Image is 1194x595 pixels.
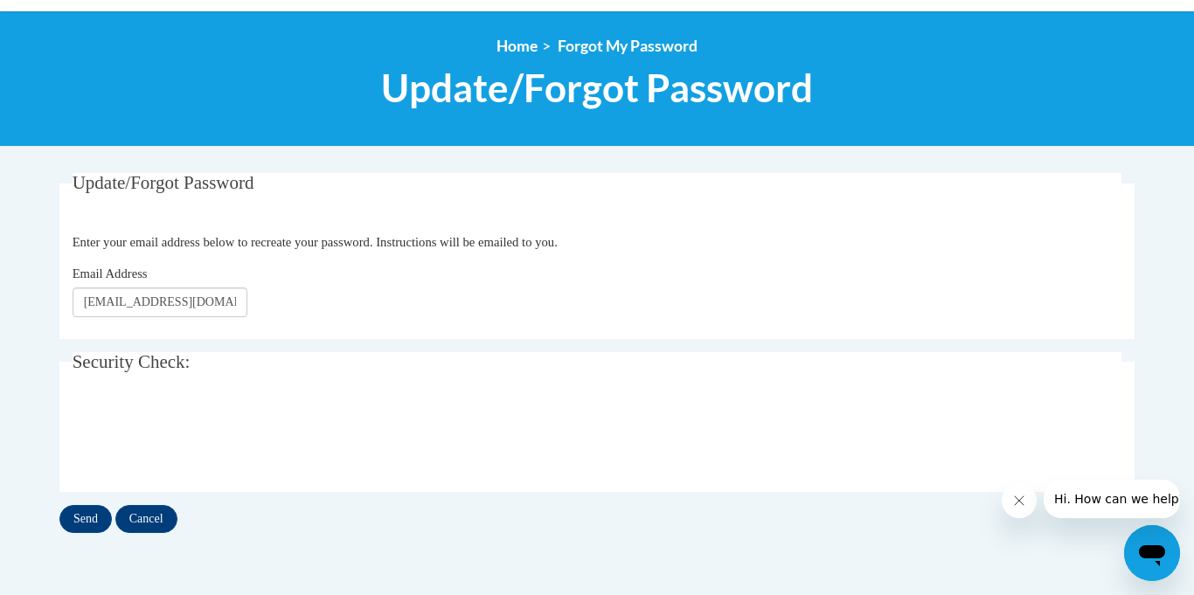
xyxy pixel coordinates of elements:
span: Email Address [73,266,148,280]
input: Cancel [115,505,177,533]
span: Security Check: [73,351,191,372]
a: Home [496,37,538,55]
span: Update/Forgot Password [73,172,254,193]
span: Forgot My Password [558,37,698,55]
iframe: Close message [1002,483,1037,518]
input: Send [59,505,112,533]
iframe: Button to launch messaging window [1124,525,1180,581]
iframe: Message from company [1044,480,1180,518]
input: Email [73,287,247,317]
iframe: reCAPTCHA [73,402,338,470]
span: Enter your email address below to recreate your password. Instructions will be emailed to you. [73,235,558,249]
span: Hi. How can we help? [10,12,142,26]
span: Update/Forgot Password [381,65,813,111]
